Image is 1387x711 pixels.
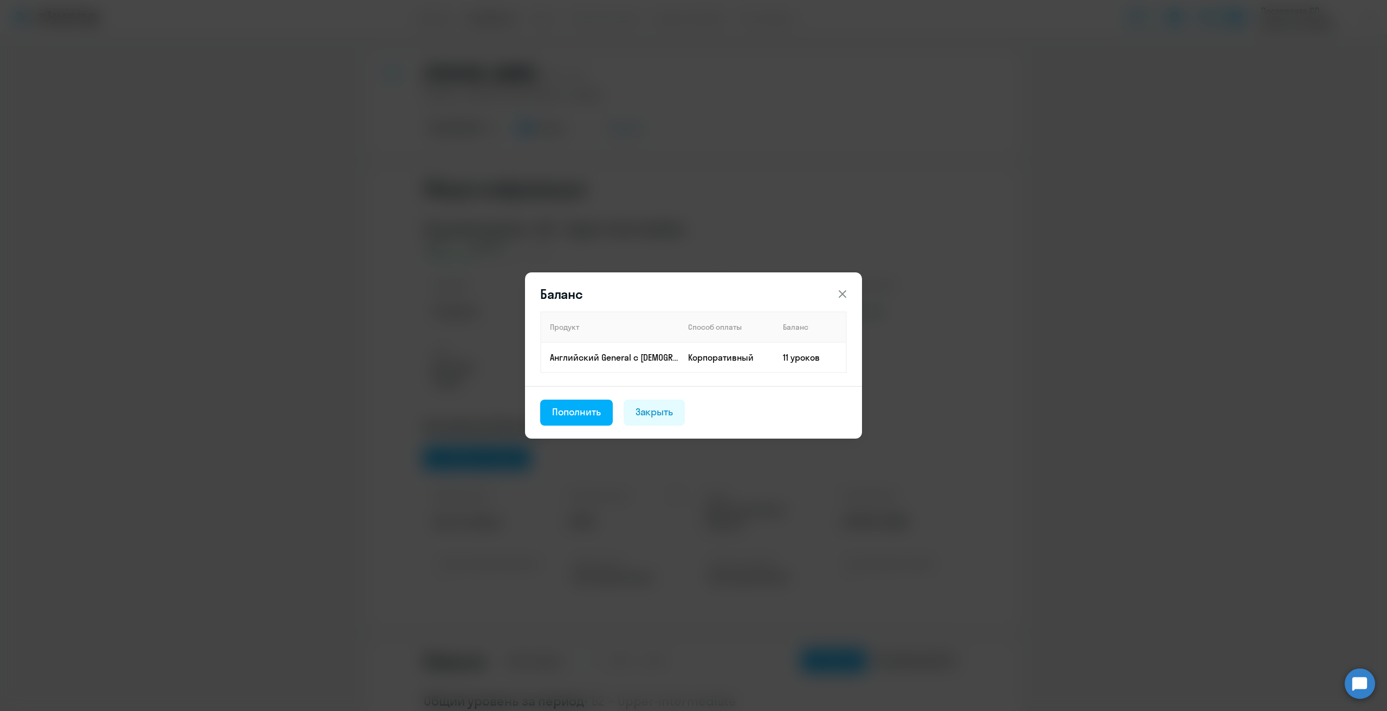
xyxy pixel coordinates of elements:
[624,400,685,426] button: Закрыть
[541,312,679,342] th: Продукт
[679,342,774,373] td: Корпоративный
[550,351,679,363] p: Английский General с [DEMOGRAPHIC_DATA] преподавателем
[540,400,613,426] button: Пополнить
[636,405,673,419] div: Закрыть
[525,285,862,303] header: Баланс
[552,405,601,419] div: Пополнить
[774,342,846,373] td: 11 уроков
[774,312,846,342] th: Баланс
[679,312,774,342] th: Способ оплаты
